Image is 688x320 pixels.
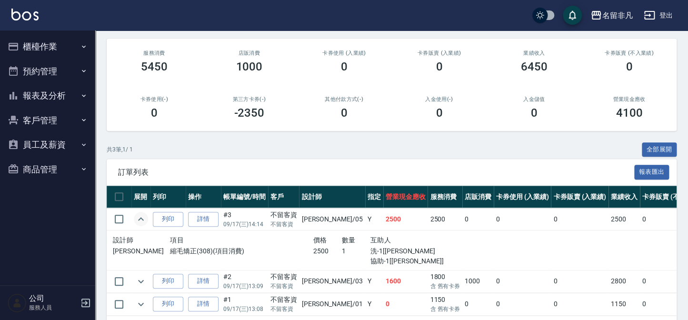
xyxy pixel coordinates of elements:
th: 店販消費 [462,186,494,208]
button: 商品管理 [4,157,91,182]
td: 0 [494,208,551,230]
td: [PERSON_NAME] /01 [299,293,365,315]
th: 展開 [131,186,150,208]
td: 0 [551,293,608,315]
p: 洗-1[[PERSON_NAME] [370,246,456,256]
p: 不留客資 [270,220,297,229]
button: 全部展開 [642,142,677,157]
span: 價格 [313,236,327,244]
td: [PERSON_NAME] /05 [299,208,365,230]
button: expand row [134,274,148,289]
div: 不留客資 [270,295,297,305]
p: [PERSON_NAME] [113,246,170,256]
p: 09/17 (三) 13:09 [223,282,266,290]
h2: 卡券使用 (入業績) [308,50,380,56]
td: 1600 [383,270,428,292]
th: 帳單編號/時間 [221,186,268,208]
td: Y [365,208,383,230]
h2: 業績收入 [498,50,570,56]
td: 0 [462,208,494,230]
td: 0 [494,293,551,315]
p: 09/17 (三) 13:08 [223,305,266,313]
h2: 第三方卡券(-) [213,96,286,102]
p: 不留客資 [270,282,297,290]
td: 0 [551,270,608,292]
p: 服務人員 [29,303,78,312]
h3: 6450 [521,60,548,73]
button: 列印 [153,212,183,227]
p: 09/17 (三) 14:14 [223,220,266,229]
button: 名留非凡 [587,6,636,25]
p: 不留客資 [270,305,297,313]
h3: 0 [626,60,632,73]
p: 協助-1[[PERSON_NAME]] [370,256,456,266]
h2: 卡券販賣 (入業績) [403,50,476,56]
th: 營業現金應收 [383,186,428,208]
td: Y [365,270,383,292]
th: 客戶 [268,186,299,208]
h3: 0 [341,60,348,73]
button: 員工及薪資 [4,132,91,157]
button: expand row [134,212,148,226]
h2: 卡券使用(-) [118,96,190,102]
button: 預約管理 [4,59,91,84]
h3: -2350 [234,106,264,120]
h3: 服務消費 [118,50,190,56]
span: 訂單列表 [118,168,634,177]
td: #3 [221,208,268,230]
th: 列印 [150,186,186,208]
td: 0 [462,293,494,315]
img: Person [8,293,27,312]
th: 服務消費 [428,186,462,208]
button: 客戶管理 [4,108,91,133]
p: 縮毛矯正(308)(項目消費) [170,246,313,256]
td: 0 [551,208,608,230]
h2: 入金使用(-) [403,96,476,102]
th: 操作 [186,186,221,208]
h5: 公司 [29,294,78,303]
td: #1 [221,293,268,315]
h2: 店販消費 [213,50,286,56]
td: 2500 [428,208,462,230]
th: 卡券使用 (入業績) [494,186,551,208]
td: 2800 [608,270,640,292]
h2: 其他付款方式(-) [308,96,380,102]
h3: 5450 [141,60,168,73]
span: 互助人 [370,236,391,244]
button: save [563,6,582,25]
td: 2500 [383,208,428,230]
div: 不留客資 [270,272,297,282]
a: 詳情 [188,297,219,311]
div: 名留非凡 [602,10,632,21]
button: 櫃檯作業 [4,34,91,59]
td: 1000 [462,270,494,292]
h3: 0 [151,106,158,120]
h3: 0 [436,106,442,120]
td: 2500 [608,208,640,230]
a: 詳情 [188,212,219,227]
td: #2 [221,270,268,292]
td: 1150 [608,293,640,315]
td: 1800 [428,270,462,292]
th: 設計師 [299,186,365,208]
p: 含 舊有卡券 [430,305,460,313]
td: 0 [494,270,551,292]
p: 1 [342,246,370,256]
a: 報表匯出 [634,167,669,176]
button: 列印 [153,274,183,289]
h3: 0 [436,60,442,73]
button: 登出 [640,7,677,24]
button: 列印 [153,297,183,311]
button: 報表及分析 [4,83,91,108]
th: 業績收入 [608,186,640,208]
th: 卡券販賣 (入業績) [551,186,608,208]
h3: 0 [531,106,538,120]
img: Logo [11,9,39,20]
h3: 1000 [236,60,262,73]
td: 0 [383,293,428,315]
p: 共 3 筆, 1 / 1 [107,145,133,154]
th: 指定 [365,186,383,208]
td: [PERSON_NAME] /03 [299,270,365,292]
button: expand row [134,297,148,311]
p: 含 舊有卡券 [430,282,460,290]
